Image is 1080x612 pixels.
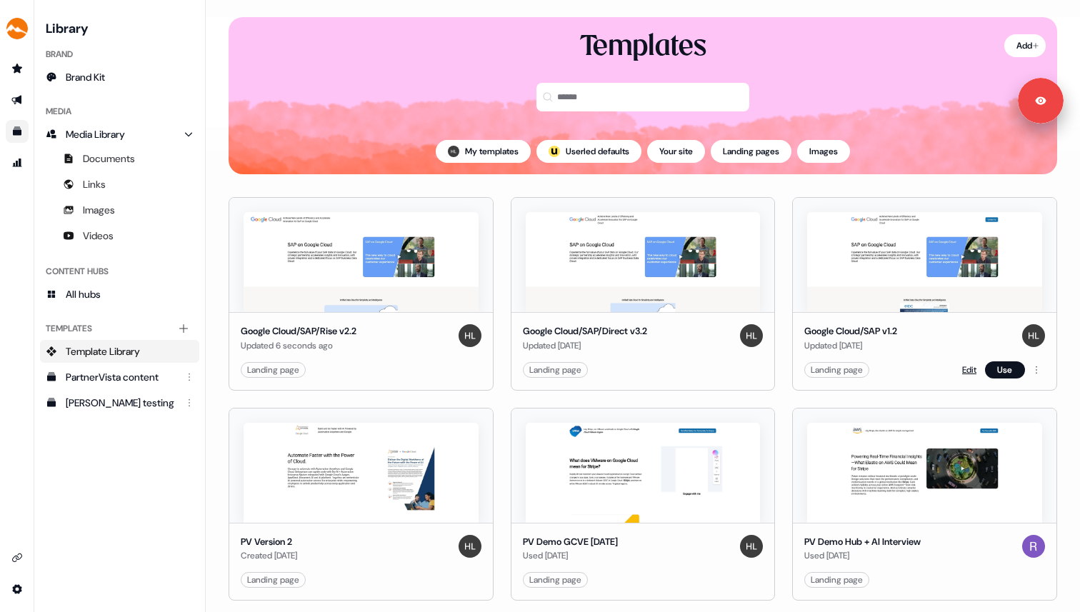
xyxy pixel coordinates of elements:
[811,573,863,587] div: Landing page
[804,324,897,338] div: Google Cloud/SAP v1.2
[526,212,761,312] img: Google Cloud/SAP/Direct v3.2
[740,535,763,558] img: Hondo
[83,229,114,243] span: Videos
[241,324,356,338] div: Google Cloud/SAP/Rise v2.2
[523,535,618,549] div: PV Demo GCVE [DATE]
[740,324,763,347] img: Hondo
[529,363,581,377] div: Landing page
[83,203,115,217] span: Images
[804,548,921,563] div: Used [DATE]
[536,140,641,163] button: userled logo;Userled defaults
[66,127,125,141] span: Media Library
[40,340,199,363] a: Template Library
[792,197,1057,391] button: Google Cloud/SAP v1.2Google Cloud/SAP v1.2Updated [DATE]HondoLanding pageEditUse
[526,423,761,523] img: PV Demo GCVE 8.21.25
[807,423,1042,523] img: PV Demo Hub + AI Interview
[40,199,199,221] a: Images
[1004,34,1046,57] button: Add
[66,344,140,358] span: Template Library
[807,212,1042,312] img: Google Cloud/SAP v1.2
[247,363,299,377] div: Landing page
[40,17,199,37] h3: Library
[962,363,976,377] a: Edit
[66,70,105,84] span: Brand Kit
[804,338,897,353] div: Updated [DATE]
[241,548,297,563] div: Created [DATE]
[792,408,1057,601] button: PV Demo Hub + AI InterviewPV Demo Hub + AI InterviewUsed [DATE]RickLanding page
[40,317,199,340] div: Templates
[66,287,101,301] span: All hubs
[40,173,199,196] a: Links
[6,546,29,569] a: Go to integrations
[40,100,199,123] div: Media
[1022,535,1045,558] img: Rick
[459,324,481,347] img: Hondo
[241,338,356,353] div: Updated 6 seconds ago
[580,29,706,66] div: Templates
[40,283,199,306] a: All hubs
[40,224,199,247] a: Videos
[40,66,199,89] a: Brand Kit
[6,151,29,174] a: Go to attribution
[40,391,199,414] a: [PERSON_NAME] testing
[241,535,297,549] div: PV Version 2
[459,535,481,558] img: Hondo
[711,140,791,163] button: Landing pages
[436,140,531,163] button: My templates
[244,423,479,523] img: PV Version 2
[511,408,776,601] button: PV Demo GCVE 8.21.25PV Demo GCVE [DATE]Used [DATE]HondoLanding page
[66,396,176,410] div: [PERSON_NAME] testing
[83,151,135,166] span: Documents
[244,212,479,312] img: Google Cloud/SAP/Rise v2.2
[549,146,560,157] img: userled logo
[40,260,199,283] div: Content Hubs
[1022,324,1045,347] img: Hondo
[985,361,1025,378] button: Use
[83,177,106,191] span: Links
[523,548,618,563] div: Used [DATE]
[647,140,705,163] button: Your site
[66,370,176,384] div: PartnerVista content
[529,573,581,587] div: Landing page
[229,197,494,391] button: Google Cloud/SAP/Rise v2.2Google Cloud/SAP/Rise v2.2Updated 6 seconds agoHondoLanding page
[523,324,647,338] div: Google Cloud/SAP/Direct v3.2
[6,120,29,143] a: Go to templates
[40,147,199,170] a: Documents
[229,408,494,601] button: PV Version 2PV Version 2Created [DATE]HondoLanding page
[448,146,459,157] img: Hondo
[797,140,850,163] button: Images
[804,535,921,549] div: PV Demo Hub + AI Interview
[40,43,199,66] div: Brand
[6,57,29,80] a: Go to prospects
[40,366,199,388] a: PartnerVista content
[523,338,647,353] div: Updated [DATE]
[40,123,199,146] a: Media Library
[6,89,29,111] a: Go to outbound experience
[6,578,29,601] a: Go to integrations
[247,573,299,587] div: Landing page
[549,146,560,157] div: ;
[811,363,863,377] div: Landing page
[511,197,776,391] button: Google Cloud/SAP/Direct v3.2Google Cloud/SAP/Direct v3.2Updated [DATE]HondoLanding page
